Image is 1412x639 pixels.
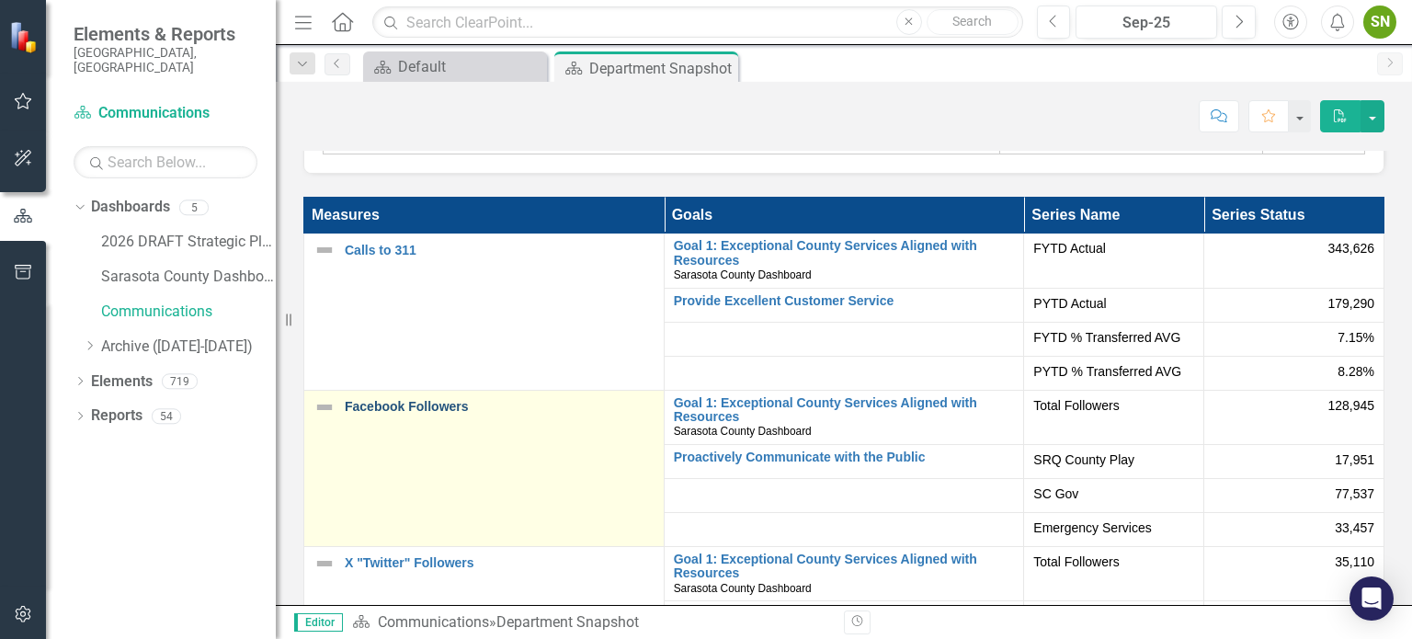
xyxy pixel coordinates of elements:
[1033,396,1194,415] span: Total Followers
[1024,478,1204,512] td: Double-Click to Edit
[1335,553,1374,571] span: 35,110
[674,239,1015,268] a: Goal 1: Exceptional County Services Aligned with Resources
[1349,576,1394,621] div: Open Intercom Messenger
[1204,600,1384,634] td: Double-Click to Edit
[674,425,812,438] span: Sarasota County Dashboard
[1033,328,1194,347] span: FYTD % Transferred AVG
[1033,362,1194,381] span: PYTD % Transferred AVG
[1024,512,1204,546] td: Double-Click to Edit
[1335,519,1374,537] span: 33,457
[304,234,665,390] td: Double-Click to Edit Right Click for Context Menu
[1335,485,1374,503] span: 77,537
[313,396,336,418] img: Not Defined
[664,546,1024,600] td: Double-Click to Edit Right Click for Context Menu
[101,267,276,288] a: Sarasota County Dashboard
[313,239,336,261] img: Not Defined
[496,613,639,631] div: Department Snapshot
[345,244,655,257] a: Calls to 311
[1338,362,1374,381] span: 8.28%
[74,45,257,75] small: [GEOGRAPHIC_DATA], [GEOGRAPHIC_DATA]
[664,288,1024,322] td: Double-Click to Edit Right Click for Context Menu
[1033,294,1194,313] span: PYTD Actual
[674,582,812,595] span: Sarasota County Dashboard
[101,302,276,323] a: Communications
[1082,12,1211,34] div: Sep-25
[345,400,655,414] a: Facebook Followers
[674,268,812,281] span: Sarasota County Dashboard
[91,405,142,427] a: Reports
[1338,328,1374,347] span: 7.15%
[74,23,257,45] span: Elements & Reports
[1327,239,1374,257] span: 343,626
[378,613,489,631] a: Communications
[345,556,655,570] a: X "Twitter" Followers
[1204,512,1384,546] td: Double-Click to Edit
[152,408,181,424] div: 54
[372,6,1022,39] input: Search ClearPoint...
[1033,485,1194,503] span: SC Gov
[294,613,343,632] span: Editor
[1033,239,1194,257] span: FYTD Actual
[674,294,1015,308] a: Provide Excellent Customer Service
[101,337,276,358] a: Archive ([DATE]-[DATE])
[952,14,992,29] span: Search
[1033,519,1194,537] span: Emergency Services
[1335,451,1374,469] span: 17,951
[664,234,1024,288] td: Double-Click to Edit Right Click for Context Menu
[398,55,542,78] div: Default
[1327,396,1374,415] span: 128,945
[664,444,1024,478] td: Double-Click to Edit Right Click for Context Menu
[368,55,542,78] a: Default
[1327,294,1374,313] span: 179,290
[304,390,665,546] td: Double-Click to Edit Right Click for Context Menu
[664,390,1024,444] td: Double-Click to Edit Right Click for Context Menu
[589,57,734,80] div: Department Snapshot
[1204,444,1384,478] td: Double-Click to Edit
[101,232,276,253] a: 2026 DRAFT Strategic Plan
[91,197,170,218] a: Dashboards
[179,200,209,215] div: 5
[674,451,1015,464] a: Proactively Communicate with the Public
[1076,6,1217,39] button: Sep-25
[927,9,1019,35] button: Search
[674,553,1015,581] a: Goal 1: Exceptional County Services Aligned with Resources
[313,553,336,575] img: Not Defined
[1024,444,1204,478] td: Double-Click to Edit
[1204,478,1384,512] td: Double-Click to Edit
[91,371,153,393] a: Elements
[1033,451,1194,469] span: SRQ County Play
[352,612,830,633] div: »
[674,396,1015,425] a: Goal 1: Exceptional County Services Aligned with Resources
[1363,6,1396,39] button: SN
[162,373,198,389] div: 719
[1033,553,1194,571] span: Total Followers
[1024,600,1204,634] td: Double-Click to Edit
[74,103,257,124] a: Communications
[664,600,1024,634] td: Double-Click to Edit Right Click for Context Menu
[74,146,257,178] input: Search Below...
[9,21,41,53] img: ClearPoint Strategy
